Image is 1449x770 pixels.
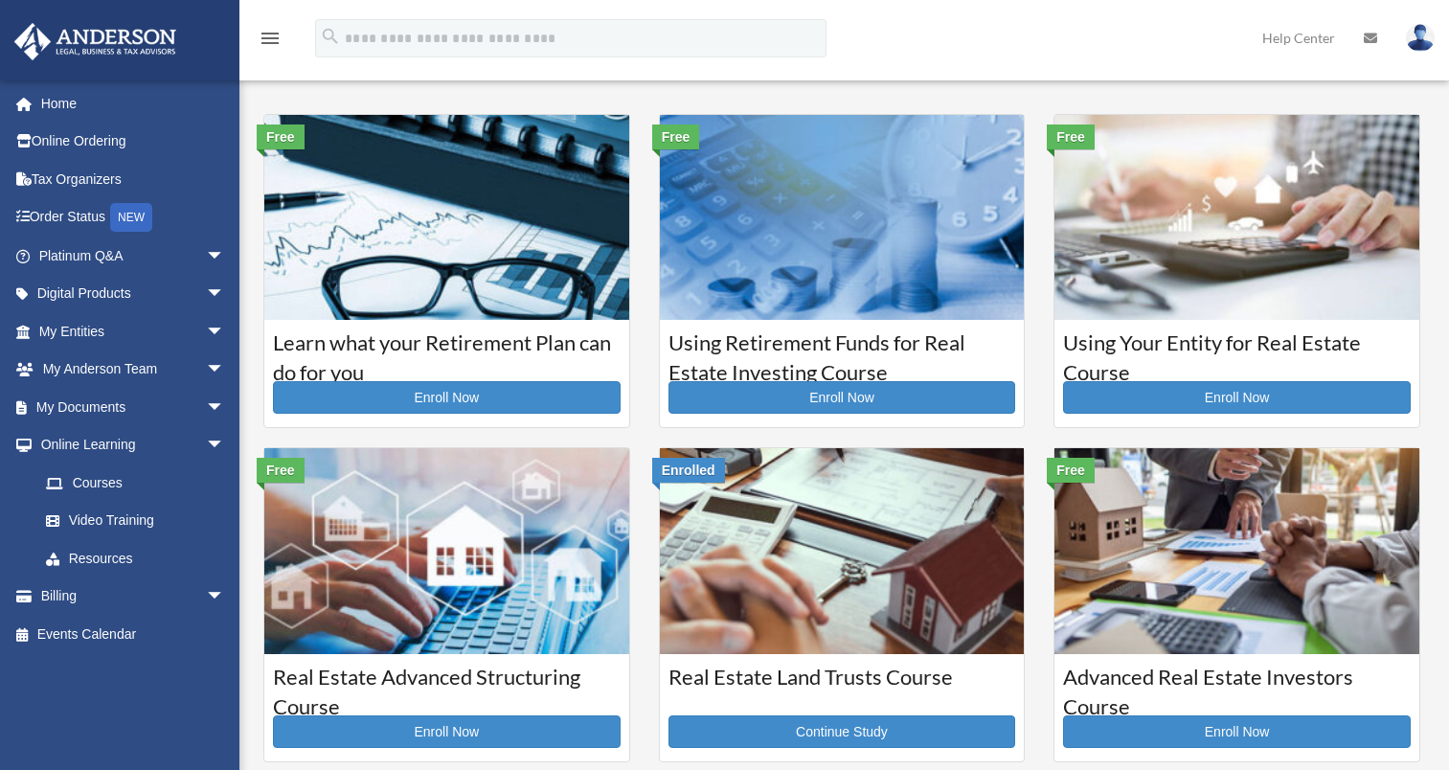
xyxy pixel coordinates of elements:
a: Enroll Now [668,381,1016,414]
span: arrow_drop_down [206,577,244,617]
a: My Documentsarrow_drop_down [13,388,254,426]
span: arrow_drop_down [206,275,244,314]
img: Anderson Advisors Platinum Portal [9,23,182,60]
a: My Entitiesarrow_drop_down [13,312,254,351]
a: Tax Organizers [13,160,254,198]
a: Home [13,84,254,123]
h3: Using Retirement Funds for Real Estate Investing Course [668,328,1016,376]
h3: Advanced Real Estate Investors Course [1063,663,1411,711]
div: Free [1047,125,1095,149]
a: Online Learningarrow_drop_down [13,426,254,464]
a: Online Ordering [13,123,254,161]
span: arrow_drop_down [206,237,244,276]
a: Video Training [27,502,254,540]
span: arrow_drop_down [206,312,244,351]
span: arrow_drop_down [206,351,244,390]
h3: Real Estate Land Trusts Course [668,663,1016,711]
span: arrow_drop_down [206,426,244,465]
div: Enrolled [652,458,725,483]
a: menu [259,34,282,50]
h3: Learn what your Retirement Plan can do for you [273,328,621,376]
h3: Using Your Entity for Real Estate Course [1063,328,1411,376]
a: Enroll Now [1063,381,1411,414]
a: Enroll Now [1063,715,1411,748]
a: Digital Productsarrow_drop_down [13,275,254,313]
span: arrow_drop_down [206,388,244,427]
a: Courses [27,464,244,502]
h3: Real Estate Advanced Structuring Course [273,663,621,711]
a: Enroll Now [273,715,621,748]
a: Billingarrow_drop_down [13,577,254,616]
div: NEW [110,203,152,232]
div: Free [1047,458,1095,483]
img: User Pic [1406,24,1435,52]
a: Resources [27,539,254,577]
div: Free [257,125,305,149]
a: Events Calendar [13,615,254,653]
div: Free [257,458,305,483]
a: Enroll Now [273,381,621,414]
a: Order StatusNEW [13,198,254,238]
i: search [320,26,341,47]
a: Platinum Q&Aarrow_drop_down [13,237,254,275]
div: Free [652,125,700,149]
a: Continue Study [668,715,1016,748]
i: menu [259,27,282,50]
a: My Anderson Teamarrow_drop_down [13,351,254,389]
